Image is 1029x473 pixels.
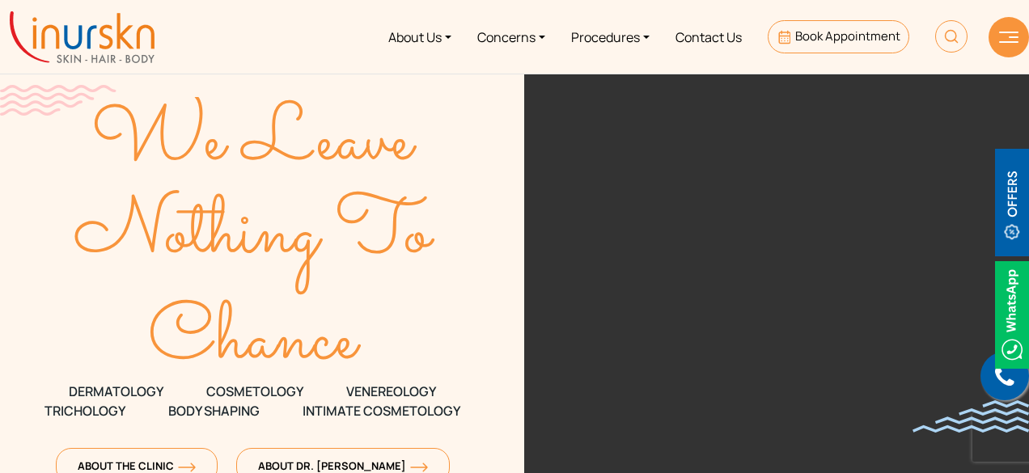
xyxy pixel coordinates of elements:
a: Procedures [558,6,663,67]
img: Whatsappicon [995,261,1029,369]
a: Book Appointment [768,20,909,53]
text: We Leave [91,82,418,201]
span: Intimate Cosmetology [303,401,460,420]
text: Chance [148,282,362,401]
img: orange-arrow [410,462,428,472]
a: Contact Us [663,6,755,67]
span: About Dr. [PERSON_NAME] [258,458,428,473]
span: DERMATOLOGY [69,382,163,401]
img: orange-arrow [178,462,196,472]
text: Nothing To [74,175,436,295]
a: About Us [375,6,464,67]
span: About The Clinic [78,458,196,473]
img: HeaderSearch [935,20,968,53]
span: COSMETOLOGY [206,382,303,401]
img: inurskn-logo [10,11,155,63]
span: VENEREOLOGY [346,382,436,401]
span: Book Appointment [795,27,900,44]
span: Body Shaping [168,401,260,420]
a: Concerns [464,6,558,67]
img: hamLine.svg [999,32,1018,43]
a: Whatsappicon [995,304,1029,322]
span: TRICHOLOGY [44,401,125,420]
img: bluewave [913,400,1029,433]
img: offerBt [995,149,1029,256]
